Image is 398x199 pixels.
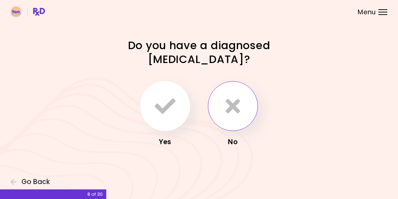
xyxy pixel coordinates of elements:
[93,38,305,66] h1: Do you have a diagnosed [MEDICAL_DATA]?
[358,9,376,15] span: Menu
[11,178,53,186] button: Go Back
[137,136,194,148] div: Yes
[21,178,50,186] span: Go Back
[11,6,45,17] img: RxDiet
[204,136,261,148] div: No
